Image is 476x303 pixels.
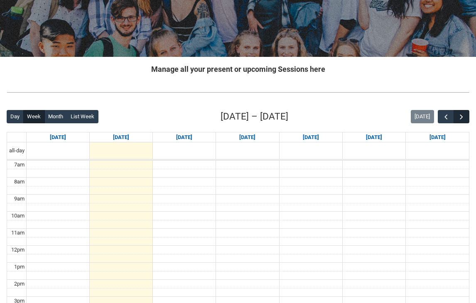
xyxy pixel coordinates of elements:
[428,132,447,142] a: Go to September 13, 2025
[10,212,26,220] div: 10am
[48,132,68,142] a: Go to September 7, 2025
[221,110,288,124] h2: [DATE] – [DATE]
[238,132,257,142] a: Go to September 10, 2025
[7,110,24,123] button: Day
[174,132,194,142] a: Go to September 9, 2025
[12,195,26,203] div: 9am
[67,110,98,123] button: List Week
[364,132,384,142] a: Go to September 12, 2025
[7,147,26,155] span: all-day
[7,64,469,75] h2: Manage all your present or upcoming Sessions here
[438,110,454,124] button: Previous Week
[301,132,321,142] a: Go to September 11, 2025
[411,110,434,123] button: [DATE]
[111,132,131,142] a: Go to September 8, 2025
[12,161,26,169] div: 7am
[12,263,26,271] div: 1pm
[12,178,26,186] div: 8am
[7,88,469,96] img: REDU_GREY_LINE
[23,110,45,123] button: Week
[10,246,26,254] div: 12pm
[10,229,26,237] div: 11am
[12,280,26,288] div: 2pm
[454,110,469,124] button: Next Week
[44,110,67,123] button: Month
